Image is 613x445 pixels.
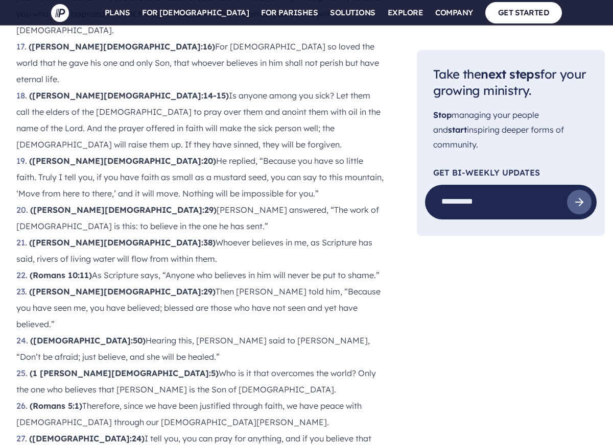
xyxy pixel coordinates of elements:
li: Then [PERSON_NAME] told him, “Because you have seen me, you have believed; blessed are those who ... [16,283,384,332]
strong: ([DEMOGRAPHIC_DATA]:50) [30,335,146,345]
strong: ([PERSON_NAME][DEMOGRAPHIC_DATA]:20) [29,156,216,166]
span: next steps [481,66,540,82]
li: Hearing this, [PERSON_NAME] said to [PERSON_NAME], “Don’t be afraid; just believe, and she will b... [16,332,384,365]
li: As Scripture says, “Anyone who believes in him will never be put to shame.” [16,267,384,283]
strong: ([DEMOGRAPHIC_DATA]:24) [29,433,145,443]
strong: ([PERSON_NAME][DEMOGRAPHIC_DATA]:14-15) [29,90,229,101]
strong: (1 [PERSON_NAME][DEMOGRAPHIC_DATA]:5) [30,368,219,378]
li: Who is it that overcomes the world? Only the one who believes that [PERSON_NAME] is the Son of [D... [16,365,384,398]
li: Therefore, since we have been justified through faith, we have peace with [DEMOGRAPHIC_DATA] thro... [16,398,384,430]
strong: (Romans 10:11) [30,270,92,280]
span: start [448,125,467,135]
strong: ([PERSON_NAME][DEMOGRAPHIC_DATA]:16) [29,41,215,52]
li: He replied, “Because you have so little faith. Truly I tell you, if you have faith as small as a ... [16,153,384,202]
p: managing your people and inspiring deeper forms of community. [433,108,588,152]
strong: (Romans 5:1) [30,401,82,411]
span: Stop [433,110,452,120]
p: Get Bi-Weekly Updates [433,168,588,177]
li: For [DEMOGRAPHIC_DATA] so loved the world that he gave his one and only Son, that whoever believe... [16,38,384,87]
strong: ([PERSON_NAME][DEMOGRAPHIC_DATA]:29) [30,205,217,215]
strong: ([PERSON_NAME][DEMOGRAPHIC_DATA]:38) [29,237,216,248]
span: [PERSON_NAME] answered, “The work of [DEMOGRAPHIC_DATA] is this: to believe in the one he has sent.” [16,205,379,231]
li: Whoever believes in me, as Scripture has said, rivers of living water will flow from within them. [16,234,384,267]
a: GET STARTED [485,2,562,23]
li: Is anyone among you sick? Let them call the elders of the [DEMOGRAPHIC_DATA] to pray over them an... [16,87,384,153]
strong: ([PERSON_NAME][DEMOGRAPHIC_DATA]:29) [29,286,216,296]
span: Take the for your growing ministry. [433,66,586,98]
